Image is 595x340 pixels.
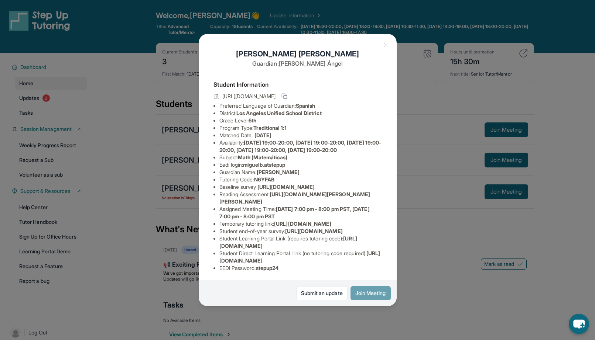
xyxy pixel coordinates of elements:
h1: [PERSON_NAME] [PERSON_NAME] [213,49,382,59]
li: District: [219,110,382,117]
p: Guardian: [PERSON_NAME] Ángel [213,59,382,68]
li: EEDI Password : [219,264,382,272]
button: Join Meeting [350,286,391,300]
button: chat-button [569,314,589,334]
li: Subject : [219,154,382,161]
span: Los Angeles Unified School District [236,110,321,116]
img: Close Icon [383,42,389,48]
li: Student Learning Portal Link (requires tutoring code) : [219,235,382,250]
li: Student Direct Learning Portal Link (no tutoring code required) : [219,250,382,264]
li: Matched Date: [219,132,382,139]
span: [URL][DOMAIN_NAME] [285,228,342,234]
li: Student end-of-year survey : [219,228,382,235]
span: [URL][DOMAIN_NAME] [222,93,276,100]
span: [URL][DOMAIN_NAME] [274,221,331,227]
span: [DATE] 19:00-20:00, [DATE] 19:00-20:00, [DATE] 19:00-20:00, [DATE] 19:00-20:00, [DATE] 19:00-20:00 [219,139,382,153]
li: Grade Level: [219,117,382,124]
span: stepup24 [256,265,279,271]
h4: Student Information [213,80,382,89]
li: Tutoring Code : [219,176,382,183]
li: Reading Assessment : [219,191,382,205]
span: Traditional 1:1 [253,125,287,131]
span: Spanish [296,103,315,109]
li: Guardian Name : [219,169,382,176]
li: Availability: [219,139,382,154]
span: Math (Matemáticas) [238,154,287,160]
span: [DATE] 7:00 pm - 8:00 pm PST, [DATE] 7:00 pm - 8:00 pm PST [219,206,370,219]
span: N6YFAB [254,176,274,183]
a: Submit an update [296,286,348,300]
button: Copy link [280,92,289,101]
li: Eedi login : [219,161,382,169]
li: Baseline survey : [219,183,382,191]
li: Assigned Meeting Time : [219,205,382,220]
span: [DATE] [254,132,271,138]
span: [URL][DOMAIN_NAME] [257,184,315,190]
span: 5th [249,117,256,124]
span: [URL][DOMAIN_NAME][PERSON_NAME][PERSON_NAME] [219,191,370,205]
li: Temporary tutoring link : [219,220,382,228]
span: miguelb.atstepup [243,162,285,168]
span: [PERSON_NAME] [257,169,300,175]
li: Program Type: [219,124,382,132]
li: Preferred Language of Guardian: [219,102,382,110]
